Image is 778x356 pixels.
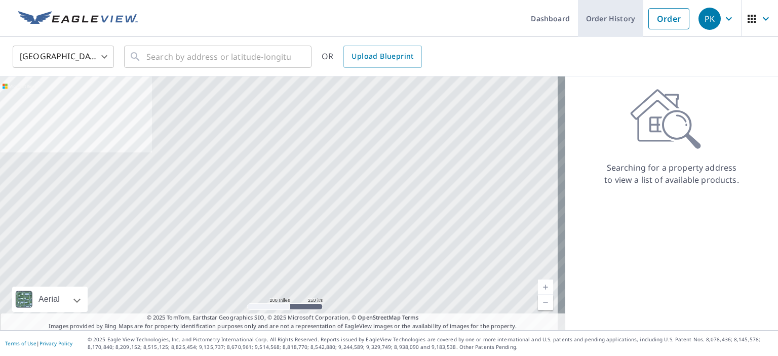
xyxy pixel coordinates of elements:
p: Searching for a property address to view a list of available products. [604,162,740,186]
div: [GEOGRAPHIC_DATA] [13,43,114,71]
a: Terms [402,313,419,321]
a: Order [648,8,689,29]
div: Aerial [12,287,88,312]
p: | [5,340,72,346]
div: OR [322,46,422,68]
a: OpenStreetMap [358,313,400,321]
span: Upload Blueprint [352,50,413,63]
img: EV Logo [18,11,138,26]
input: Search by address or latitude-longitude [146,43,291,71]
p: © 2025 Eagle View Technologies, Inc. and Pictometry International Corp. All Rights Reserved. Repo... [88,336,773,351]
div: Aerial [35,287,63,312]
span: © 2025 TomTom, Earthstar Geographics SIO, © 2025 Microsoft Corporation, © [147,313,419,322]
div: PK [698,8,721,30]
a: Terms of Use [5,340,36,347]
a: Privacy Policy [40,340,72,347]
a: Upload Blueprint [343,46,421,68]
a: Current Level 5, Zoom Out [538,295,553,310]
a: Current Level 5, Zoom In [538,280,553,295]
